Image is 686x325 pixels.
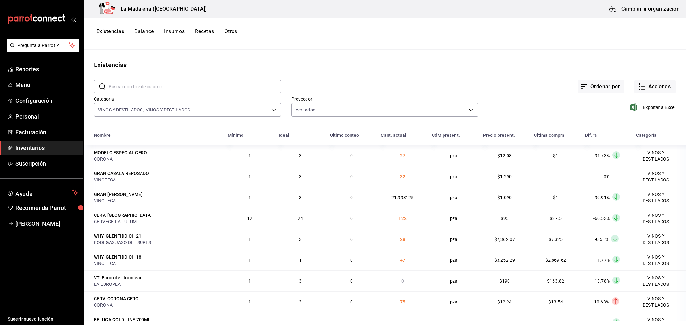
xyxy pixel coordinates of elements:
button: open_drawer_menu [71,17,76,22]
span: 3 [299,237,302,242]
span: 12 [247,216,252,221]
span: -0.51% [595,237,608,242]
button: Exportar a Excel [632,103,676,111]
span: 0% [604,174,609,179]
div: WHY. GLENFIDDICH 18 [94,254,141,260]
span: 27 [400,153,405,158]
span: 3 [299,278,302,284]
span: 1 [248,299,251,304]
span: Reportes [15,65,78,74]
td: VINOS Y DESTILADOS [632,291,686,312]
span: Suscripción [15,159,78,168]
button: Recetas [195,28,214,39]
span: 75 [400,299,405,304]
span: $2,869.62 [545,258,566,263]
span: $190 [499,278,510,284]
span: 1 [248,174,251,179]
span: 1 [248,195,251,200]
button: Acciones [634,80,676,93]
span: 0 [350,174,353,179]
label: Proveedor [291,97,479,101]
div: CERV. CORONA CERO [94,295,139,302]
span: 3 [299,153,302,158]
span: 0 [350,216,353,221]
div: VINOTECA [94,260,220,267]
input: Buscar nombre de insumo [109,80,281,93]
span: 0 [350,278,353,284]
div: CORONA [94,156,220,162]
span: 3 [299,299,302,304]
div: Última compra [534,133,564,138]
span: $7,362.07 [494,237,515,242]
span: Ver todos [296,107,315,113]
span: 1 [299,258,302,263]
span: Pregunta a Parrot AI [17,42,69,49]
span: $12.24 [498,299,512,304]
span: 3 [299,195,302,200]
span: Configuración [15,96,78,105]
div: BODEGAS JASO DEL SURESTE [94,239,220,246]
button: Balance [134,28,154,39]
div: VINOTECA [94,198,220,204]
span: Sugerir nueva función [8,316,78,322]
span: $163.82 [547,278,564,284]
a: Pregunta a Parrot AI [5,47,79,53]
span: 24 [298,216,303,221]
button: Existencias [96,28,124,39]
label: Categoría [94,97,281,101]
span: 122 [398,216,406,221]
div: BELUGA GOLD LINE 700ML [94,316,151,323]
span: $95 [501,216,508,221]
span: 28 [400,237,405,242]
div: CERV. [GEOGRAPHIC_DATA] [94,212,152,218]
div: Último conteo [330,133,359,138]
div: UdM present. [432,133,460,138]
span: 21.993125 [391,195,414,200]
td: VINOS Y DESTILADOS [632,250,686,270]
span: VINOS Y DESTILADOS , VINOS Y DESTILADOS [98,107,190,113]
div: Precio present. [483,133,515,138]
div: Dif. % [585,133,597,138]
div: Ideal [279,133,289,138]
div: GRAN [PERSON_NAME] [94,191,142,198]
td: VINOS Y DESTILADOS [632,187,686,208]
td: pza [428,166,479,187]
span: Personal [15,112,78,121]
span: -11.77% [593,258,610,263]
div: GRAN CASALA REPOSADO [94,170,149,177]
div: Categoría [636,133,657,138]
span: -91.73% [593,153,610,158]
span: -13.78% [593,278,610,284]
td: pza [428,187,479,208]
span: Menú [15,81,78,89]
td: pza [428,270,479,291]
span: 1 [248,237,251,242]
td: VINOS Y DESTILADOS [632,270,686,291]
span: 0 [350,153,353,158]
span: $1,290 [498,174,512,179]
span: 32 [400,174,405,179]
div: Cant. actual [381,133,406,138]
td: VINOS Y DESTILADOS [632,166,686,187]
span: Ayuda [15,189,70,197]
div: Nombre [94,133,111,138]
td: VINOS Y DESTILADOS [632,229,686,250]
span: $37.5 [550,216,562,221]
div: MODELO ESPECIAL CERO [94,149,147,156]
td: pza [428,145,479,166]
span: 47 [400,258,405,263]
span: $1,090 [498,195,512,200]
span: 3 [299,174,302,179]
span: $1 [553,195,558,200]
button: Otros [224,28,237,39]
div: WHY. GLENFIDDICH 21 [94,233,141,239]
div: VINOTECA [94,177,220,183]
span: [PERSON_NAME] [15,219,78,228]
span: 1 [248,278,251,284]
td: pza [428,250,479,270]
span: $12.08 [498,153,512,158]
div: navigation tabs [96,28,237,39]
td: VINOS Y DESTILADOS [632,145,686,166]
span: 10.63% [594,299,609,304]
span: $1 [553,153,558,158]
